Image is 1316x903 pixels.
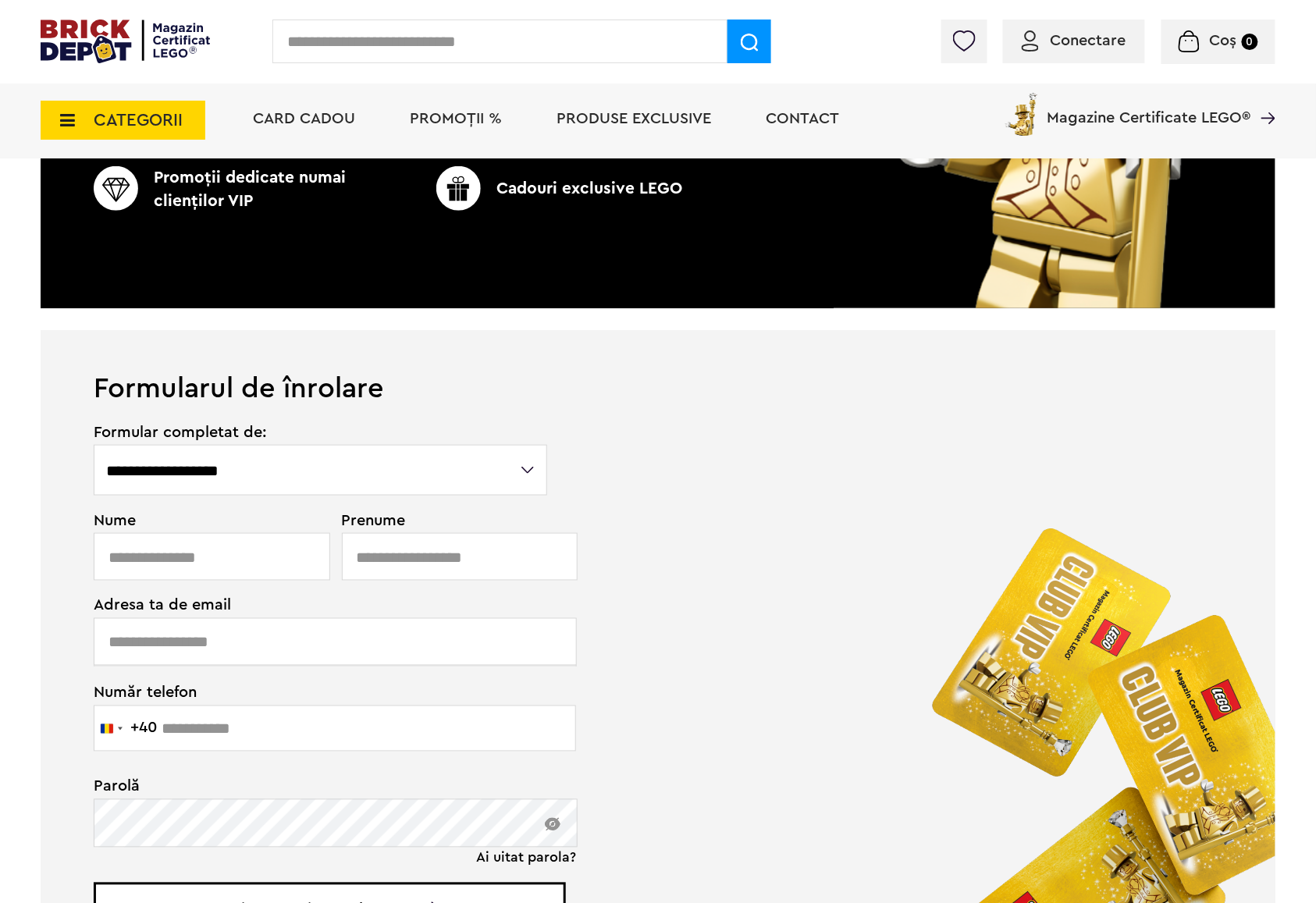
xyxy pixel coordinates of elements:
span: Nume [94,513,322,528]
a: Card Cadou [253,111,355,126]
a: Conectare [1022,33,1126,48]
div: +40 [130,720,157,736]
a: Contact [766,111,839,126]
h1: Formularul de înrolare [41,330,1275,403]
span: CATEGORII [94,112,183,129]
a: Ai uitat parola? [476,850,576,866]
span: Formular completat de: [94,425,549,440]
img: CC_BD_Green_chek_mark [436,166,481,211]
p: Promoţii dedicate numai clienţilor VIP [94,166,408,213]
a: PROMOȚII % [410,111,502,126]
a: Produse exclusive [557,111,711,126]
span: Număr telefon [94,683,549,701]
span: Parolă [94,779,549,795]
span: Coș [1210,33,1237,48]
img: CC_BD_Green_chek_mark [94,166,138,211]
span: Prenume [342,513,550,528]
span: Magazine Certificate LEGO® [1047,90,1251,126]
span: Adresa ta de email [94,598,549,613]
a: Magazine Certificate LEGO® [1251,90,1275,105]
p: Cadouri exclusive LEGO [402,166,717,211]
span: Conectare [1051,33,1126,48]
small: 0 [1242,34,1258,50]
button: Selected country [94,706,157,751]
